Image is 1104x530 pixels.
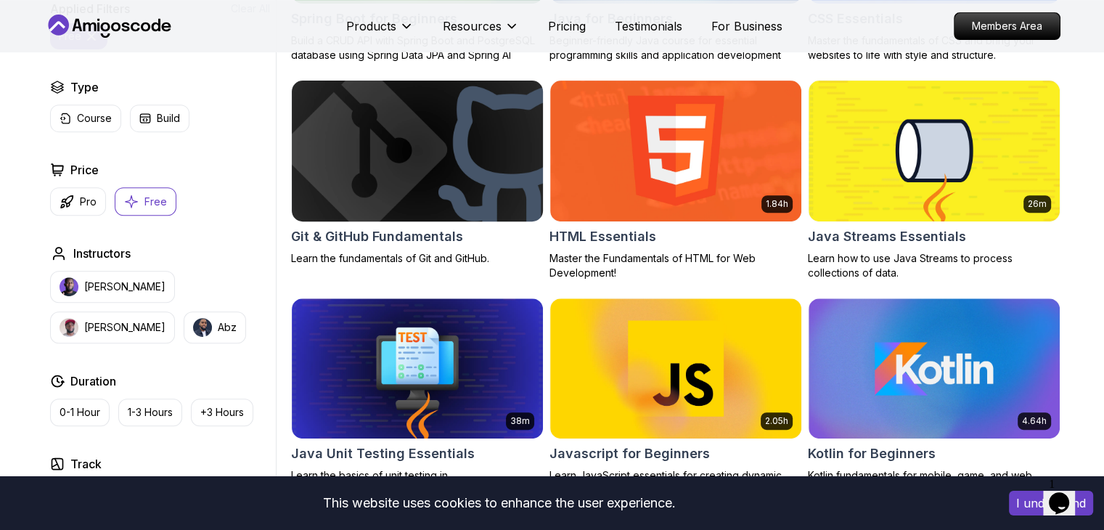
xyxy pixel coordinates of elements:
[118,399,182,426] button: 1-3 Hours
[711,17,782,35] a: For Business
[84,280,165,294] p: [PERSON_NAME]
[808,468,1060,497] p: Kotlin fundamentals for mobile, game, and web development
[808,298,1060,498] a: Kotlin for Beginners card4.64hKotlin for BeginnersKotlin fundamentals for mobile, game, and web d...
[128,405,173,420] p: 1-3 Hours
[60,277,78,296] img: instructor img
[144,195,167,209] p: Free
[549,468,802,497] p: Learn JavaScript essentials for creating dynamic, interactive web applications
[193,318,212,337] img: instructor img
[157,111,180,126] p: Build
[70,455,102,473] h2: Track
[291,444,475,464] h2: Java Unit Testing Essentials
[766,198,788,210] p: 1.84h
[291,468,544,497] p: Learn the basics of unit testing in [GEOGRAPHIC_DATA].
[346,17,414,46] button: Products
[11,487,987,519] div: This website uses cookies to enhance the user experience.
[50,187,106,216] button: Pro
[60,405,100,420] p: 0-1 Hour
[954,13,1060,39] p: Members Area
[808,251,1060,280] p: Learn how to use Java Streams to process collections of data.
[218,320,237,335] p: Abz
[809,298,1060,439] img: Kotlin for Beginners card
[50,105,121,132] button: Course
[809,81,1060,221] img: Java Streams Essentials card
[443,17,519,46] button: Resources
[50,311,175,343] button: instructor img[PERSON_NAME]
[549,251,802,280] p: Master the Fundamentals of HTML for Web Development!
[615,17,682,35] a: Testimonials
[1043,472,1089,515] iframe: chat widget
[510,415,530,427] p: 38m
[1022,415,1047,427] p: 4.64h
[80,195,97,209] p: Pro
[549,80,802,280] a: HTML Essentials card1.84hHTML EssentialsMaster the Fundamentals of HTML for Web Development!
[443,17,502,35] p: Resources
[50,399,110,426] button: 0-1 Hour
[291,80,544,266] a: Git & GitHub Fundamentals cardGit & GitHub FundamentalsLearn the fundamentals of Git and GitHub.
[292,298,543,439] img: Java Unit Testing Essentials card
[84,320,165,335] p: [PERSON_NAME]
[70,372,116,390] h2: Duration
[77,111,112,126] p: Course
[346,17,396,35] p: Products
[184,311,246,343] button: instructor imgAbz
[191,399,253,426] button: +3 Hours
[808,444,936,464] h2: Kotlin for Beginners
[291,298,544,498] a: Java Unit Testing Essentials card38mJava Unit Testing EssentialsLearn the basics of unit testing ...
[808,80,1060,280] a: Java Streams Essentials card26mJava Streams EssentialsLearn how to use Java Streams to process co...
[550,81,801,221] img: HTML Essentials card
[765,415,788,427] p: 2.05h
[73,245,131,262] h2: Instructors
[549,298,802,498] a: Javascript for Beginners card2.05hJavascript for BeginnersLearn JavaScript essentials for creatin...
[60,318,78,337] img: instructor img
[291,227,463,247] h2: Git & GitHub Fundamentals
[1009,491,1093,515] button: Accept cookies
[70,161,99,179] h2: Price
[130,105,189,132] button: Build
[548,17,586,35] a: Pricing
[70,78,99,96] h2: Type
[291,251,544,266] p: Learn the fundamentals of Git and GitHub.
[50,271,175,303] button: instructor img[PERSON_NAME]
[200,405,244,420] p: +3 Hours
[285,77,549,224] img: Git & GitHub Fundamentals card
[808,227,966,247] h2: Java Streams Essentials
[550,298,801,439] img: Javascript for Beginners card
[954,12,1060,40] a: Members Area
[549,227,656,247] h2: HTML Essentials
[549,444,710,464] h2: Javascript for Beginners
[1028,198,1047,210] p: 26m
[115,187,176,216] button: Free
